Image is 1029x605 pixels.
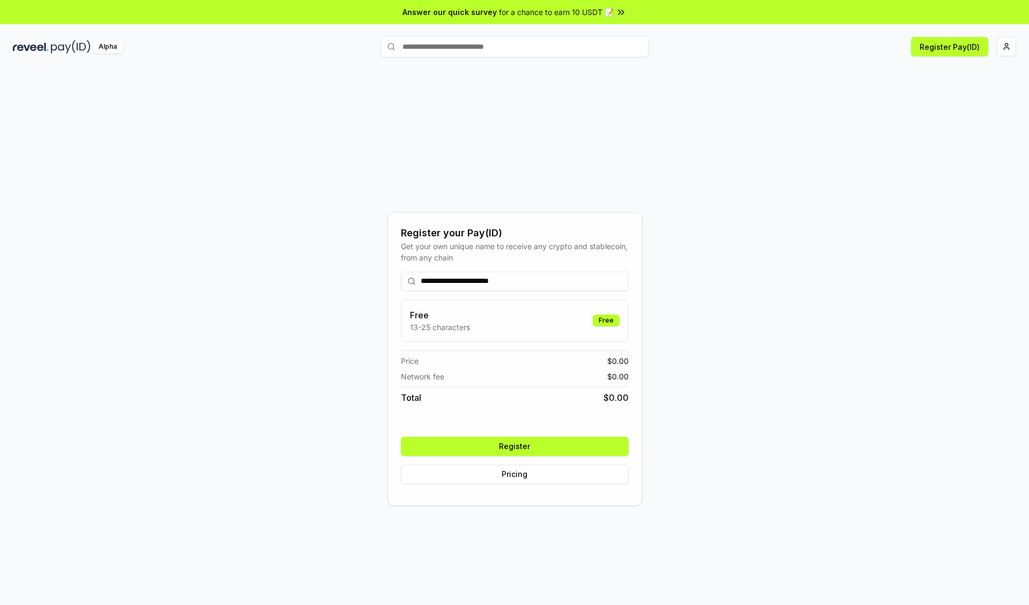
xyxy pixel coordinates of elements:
[401,355,419,367] span: Price
[911,37,988,56] button: Register Pay(ID)
[401,391,421,404] span: Total
[401,371,444,382] span: Network fee
[93,40,123,54] div: Alpha
[401,241,629,263] div: Get your own unique name to receive any crypto and stablecoin, from any chain
[402,6,497,18] span: Answer our quick survey
[603,391,629,404] span: $ 0.00
[593,315,620,326] div: Free
[401,465,629,484] button: Pricing
[607,355,629,367] span: $ 0.00
[401,226,629,241] div: Register your Pay(ID)
[410,309,470,322] h3: Free
[410,322,470,333] p: 13-25 characters
[499,6,614,18] span: for a chance to earn 10 USDT 📝
[607,371,629,382] span: $ 0.00
[13,40,49,54] img: reveel_dark
[51,40,91,54] img: pay_id
[401,437,629,456] button: Register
